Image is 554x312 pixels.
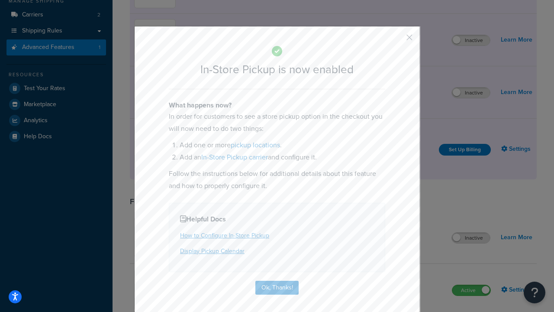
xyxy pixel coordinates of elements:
[180,214,374,224] h4: Helpful Docs
[169,100,385,110] h4: What happens now?
[180,139,385,151] li: Add one or more .
[180,231,269,240] a: How to Configure In-Store Pickup
[231,140,280,150] a: pickup locations
[169,168,385,192] p: Follow the instructions below for additional details about this feature and how to properly confi...
[180,247,245,256] a: Display Pickup Calendar
[201,152,268,162] a: In-Store Pickup carrier
[180,151,385,163] li: Add an and configure it.
[169,110,385,135] p: In order for customers to see a store pickup option in the checkout you will now need to do two t...
[255,281,299,295] button: Ok, Thanks!
[169,63,385,76] h2: In-Store Pickup is now enabled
